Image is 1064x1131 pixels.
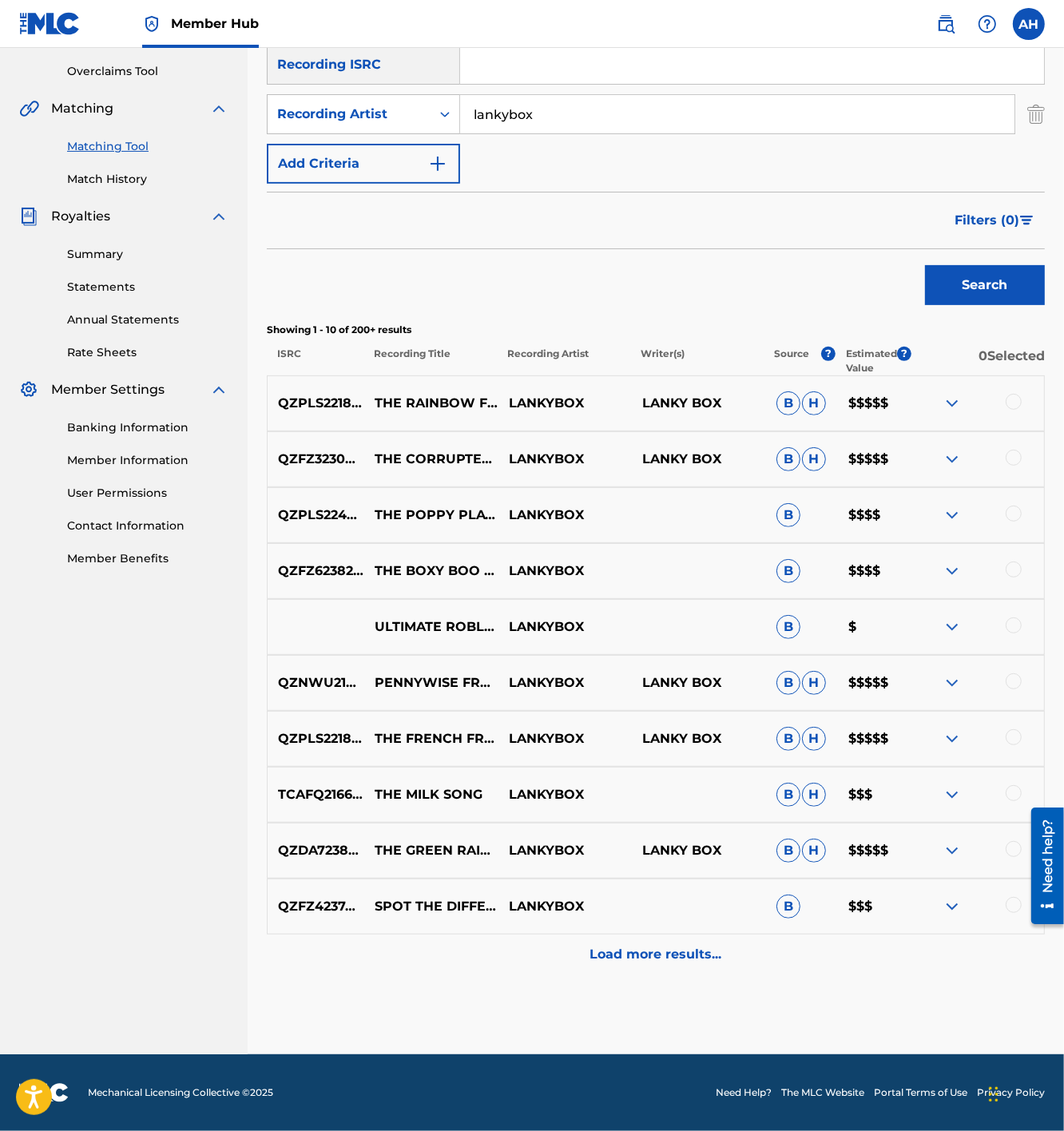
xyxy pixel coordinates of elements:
[142,14,161,34] img: Top Rightsholder
[925,265,1045,305] button: Search
[19,380,38,399] img: Member Settings
[268,450,364,469] p: QZFZ32308998
[897,347,911,361] span: ?
[802,783,826,807] span: H
[267,144,460,184] button: Add Criteria
[838,394,910,413] p: $$$$$
[984,1054,1064,1131] iframe: Chat Widget
[1013,8,1045,40] div: User Menu
[364,562,498,581] p: THE BOXY BOO SONG
[498,506,633,525] p: LANKYBOX
[971,8,1003,40] div: Help
[498,729,633,748] p: LANKYBOX
[590,945,722,964] p: Load more results...
[776,839,800,863] span: B
[874,1085,967,1100] a: Portal Terms of Use
[19,99,39,118] img: Matching
[364,729,498,748] p: THE FRENCH FRY SONG
[977,1085,1045,1100] a: Privacy Policy
[67,518,228,534] a: Contact Information
[802,447,826,471] span: H
[171,14,259,33] span: Member Hub
[364,617,498,637] p: ULTIMATE ROBLOX PIGGY SONG
[989,1070,998,1118] div: Drag
[268,841,364,860] p: QZDA72389447
[776,727,800,751] span: B
[277,105,421,124] div: Recording Artist
[209,380,228,399] img: expand
[67,63,228,80] a: Overclaims Tool
[776,391,800,415] span: B
[978,14,997,34] img: help
[51,380,165,399] span: Member Settings
[364,785,498,804] p: THE MILK SONG
[67,485,228,502] a: User Permissions
[364,897,498,916] p: SPOT THE DIFFERENCE SONG
[943,617,962,637] img: expand
[498,841,633,860] p: LANKYBOX
[943,506,962,525] img: expand
[632,450,766,469] p: LANKY BOX
[945,200,1045,240] button: Filters (0)
[364,673,498,692] p: PENNYWISE FRENCH FRIES SONG
[498,673,633,692] p: LANKYBOX
[497,347,630,375] p: Recording Artist
[67,452,228,469] a: Member Information
[838,785,910,804] p: $$$
[268,729,364,748] p: QZPLS2218641
[19,207,38,226] img: Royalties
[776,671,800,695] span: B
[802,839,826,863] span: H
[838,673,910,692] p: $$$$$
[209,207,228,226] img: expand
[838,562,910,581] p: $$$$
[943,394,962,413] img: expand
[930,8,962,40] a: Public Search
[498,450,633,469] p: LANKYBOX
[498,617,633,637] p: LANKYBOX
[802,391,826,415] span: H
[776,559,800,583] span: B
[776,615,800,639] span: B
[268,785,364,804] p: TCAFQ2166006
[19,1083,69,1102] img: logo
[943,450,962,469] img: expand
[802,727,826,751] span: H
[943,729,962,748] img: expand
[209,99,228,118] img: expand
[67,279,228,296] a: Statements
[498,897,633,916] p: LANKYBOX
[498,394,633,413] p: LANKYBOX
[838,841,910,860] p: $$$$$
[67,246,228,263] a: Summary
[1019,801,1064,930] iframe: Resource Center
[268,897,364,916] p: QZFZ42374574
[632,673,766,692] p: LANKY BOX
[632,841,766,860] p: LANKY BOX
[67,312,228,328] a: Annual Statements
[498,785,633,804] p: LANKYBOX
[838,450,910,469] p: $$$$$
[943,785,962,804] img: expand
[364,841,498,860] p: THE GREEN RAINBOW FRIEND SONG
[955,211,1019,230] span: Filters ( 0 )
[776,503,800,527] span: B
[716,1085,772,1100] a: Need Help?
[630,347,764,375] p: Writer(s)
[846,347,897,375] p: Estimated Value
[838,617,910,637] p: $
[19,12,81,35] img: MLC Logo
[67,344,228,361] a: Rate Sheets
[776,783,800,807] span: B
[1027,94,1045,134] img: Delete Criterion
[943,897,962,916] img: expand
[943,841,962,860] img: expand
[911,347,1045,375] p: 0 Selected
[364,506,498,525] p: THE POPPY PLAYTIME CHAPTER 3 SONG
[838,729,910,748] p: $$$$$
[821,347,836,361] span: ?
[88,1085,273,1100] span: Mechanical Licensing Collective © 2025
[632,729,766,748] p: LANKY BOX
